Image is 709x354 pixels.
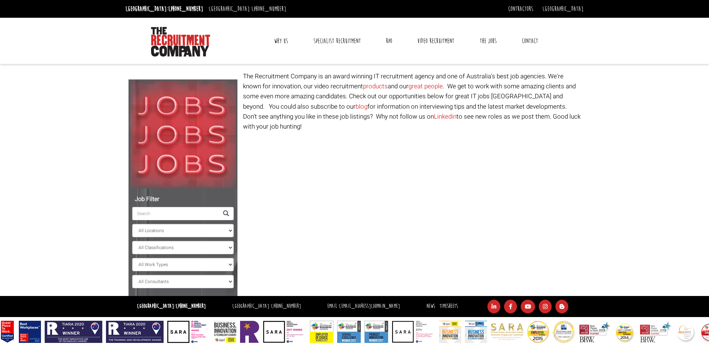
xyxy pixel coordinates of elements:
[168,5,203,13] a: [PHONE_NUMBER]
[542,5,583,13] a: [GEOGRAPHIC_DATA]
[271,303,301,310] a: [PHONE_NUMBER]
[516,32,544,50] a: Contact
[325,301,402,312] li: Email:
[129,79,237,188] img: Jobs, Jobs, Jobs
[207,3,288,15] li: [GEOGRAPHIC_DATA]:
[412,32,460,50] a: Video Recruitment
[380,32,398,50] a: RPO
[230,301,303,312] li: [GEOGRAPHIC_DATA]:
[427,303,435,310] a: News
[356,102,367,111] a: blog
[434,112,456,121] a: Linkedin
[243,71,581,132] p: The Recruitment Company is an award winning IT recruitment agency and one of Australia's best job...
[132,196,234,203] h5: Job Filter
[339,303,400,310] a: [EMAIL_ADDRESS][DOMAIN_NAME]
[132,207,219,220] input: Search
[124,3,205,15] li: [GEOGRAPHIC_DATA]:
[268,32,294,50] a: Why Us
[508,5,533,13] a: Contractors
[151,27,210,57] img: The Recruitment Company
[363,82,388,91] a: products
[474,32,502,50] a: The Jobs
[176,303,206,310] a: [PHONE_NUMBER]
[439,303,458,310] a: Timesheets
[308,32,366,50] a: Specialist Recruitment
[137,303,206,310] strong: [GEOGRAPHIC_DATA]:
[408,82,443,91] a: great people
[251,5,286,13] a: [PHONE_NUMBER]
